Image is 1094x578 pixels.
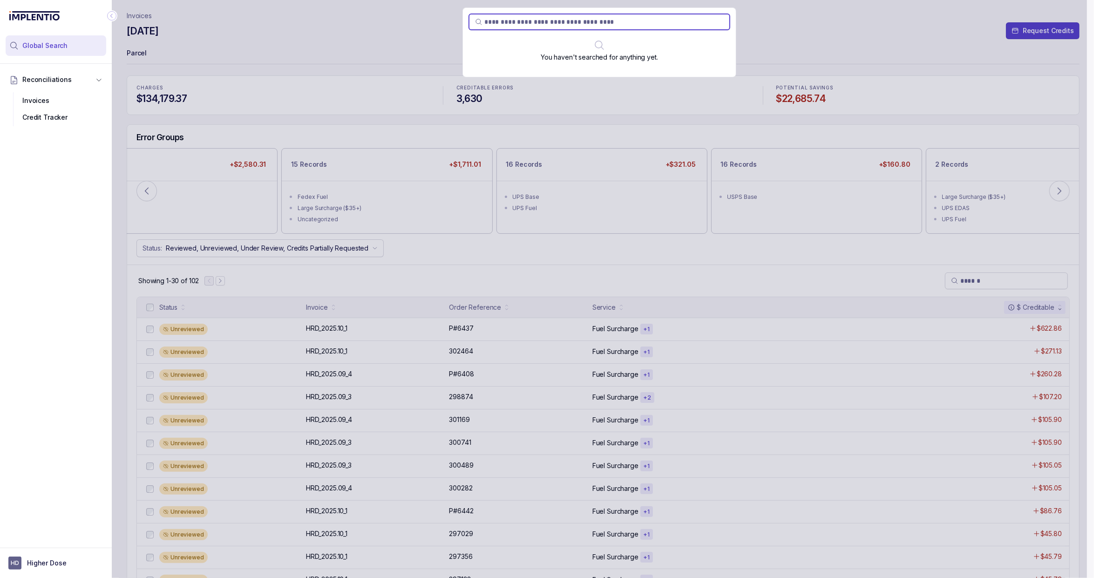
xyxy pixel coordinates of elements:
span: Reconciliations [22,75,72,84]
p: You haven't searched for anything yet. [541,53,658,62]
div: Credit Tracker [13,109,99,126]
div: Invoices [13,92,99,109]
button: User initialsHigher Dose [8,557,103,570]
div: Reconciliations [6,90,106,128]
span: Global Search [22,41,68,50]
div: Collapse Icon [106,10,117,21]
p: Higher Dose [27,558,66,568]
span: User initials [8,557,21,570]
button: Reconciliations [6,69,106,90]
